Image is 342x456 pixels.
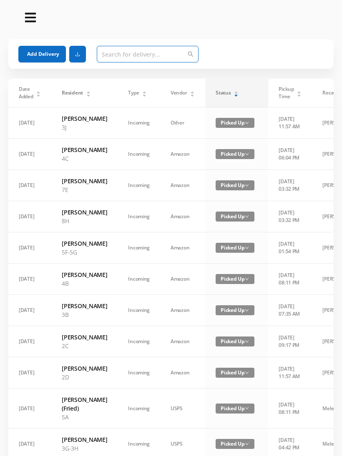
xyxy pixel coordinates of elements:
[245,406,249,410] i: icon: down
[62,364,107,373] h6: [PERSON_NAME]
[245,152,249,156] i: icon: down
[62,89,83,97] span: Resident
[97,46,199,62] input: Search for delivery...
[8,264,51,295] td: [DATE]
[62,373,107,381] p: 2D
[245,277,249,281] i: icon: down
[8,170,51,201] td: [DATE]
[86,90,91,92] i: icon: caret-up
[216,149,254,159] span: Picked Up
[234,90,239,92] i: icon: caret-up
[216,118,254,128] span: Picked Up
[268,389,312,429] td: [DATE] 08:11 PM
[62,145,107,154] h6: [PERSON_NAME]
[245,214,249,219] i: icon: down
[216,89,231,97] span: Status
[268,357,312,389] td: [DATE] 11:57 AM
[62,185,107,194] p: 7E
[245,308,249,312] i: icon: down
[62,302,107,310] h6: [PERSON_NAME]
[216,439,254,449] span: Picked Up
[8,295,51,326] td: [DATE]
[118,232,160,264] td: Incoming
[297,90,302,95] div: Sort
[160,232,205,264] td: Amazon
[36,90,41,92] i: icon: caret-up
[216,243,254,253] span: Picked Up
[118,107,160,139] td: Incoming
[160,326,205,357] td: Amazon
[142,90,147,92] i: icon: caret-up
[297,93,302,96] i: icon: caret-down
[297,90,302,92] i: icon: caret-up
[62,217,107,225] p: 8H
[160,264,205,295] td: Amazon
[216,336,254,346] span: Picked Up
[8,326,51,357] td: [DATE]
[8,107,51,139] td: [DATE]
[268,264,312,295] td: [DATE] 08:11 PM
[160,295,205,326] td: Amazon
[268,107,312,139] td: [DATE] 11:57 AM
[128,89,139,97] span: Type
[62,248,107,257] p: 5F-5G
[245,442,249,446] i: icon: down
[268,326,312,357] td: [DATE] 09:17 PM
[190,90,195,95] div: Sort
[160,170,205,201] td: Amazon
[36,93,41,96] i: icon: caret-down
[171,89,187,97] span: Vendor
[8,389,51,429] td: [DATE]
[216,180,254,190] span: Picked Up
[62,154,107,163] p: 4C
[62,395,107,413] h6: [PERSON_NAME] (Fried)
[245,183,249,187] i: icon: down
[86,93,91,96] i: icon: caret-down
[62,435,107,444] h6: [PERSON_NAME]
[62,341,107,350] p: 2C
[245,371,249,375] i: icon: down
[234,93,239,96] i: icon: caret-down
[62,310,107,319] p: 3B
[216,404,254,414] span: Picked Up
[245,121,249,125] i: icon: down
[188,51,194,57] i: icon: search
[118,201,160,232] td: Incoming
[8,201,51,232] td: [DATE]
[245,246,249,250] i: icon: down
[118,389,160,429] td: Incoming
[118,326,160,357] td: Incoming
[62,208,107,217] h6: [PERSON_NAME]
[160,201,205,232] td: Amazon
[245,339,249,344] i: icon: down
[62,413,107,421] p: 5A
[118,357,160,389] td: Incoming
[216,274,254,284] span: Picked Up
[62,123,107,132] p: 3J
[268,139,312,170] td: [DATE] 06:04 PM
[279,85,294,100] span: Pickup Time
[36,90,41,95] div: Sort
[160,139,205,170] td: Amazon
[268,170,312,201] td: [DATE] 03:32 PM
[8,232,51,264] td: [DATE]
[268,295,312,326] td: [DATE] 07:35 AM
[190,93,195,96] i: icon: caret-down
[118,139,160,170] td: Incoming
[62,270,107,279] h6: [PERSON_NAME]
[62,177,107,185] h6: [PERSON_NAME]
[160,357,205,389] td: Amazon
[268,232,312,264] td: [DATE] 01:54 PM
[190,90,195,92] i: icon: caret-up
[18,46,66,62] button: Add Delivery
[118,170,160,201] td: Incoming
[142,90,147,95] div: Sort
[62,279,107,288] p: 4B
[62,333,107,341] h6: [PERSON_NAME]
[8,357,51,389] td: [DATE]
[234,90,239,95] div: Sort
[62,114,107,123] h6: [PERSON_NAME]
[160,107,205,139] td: Other
[268,201,312,232] td: [DATE] 03:32 PM
[160,389,205,429] td: USPS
